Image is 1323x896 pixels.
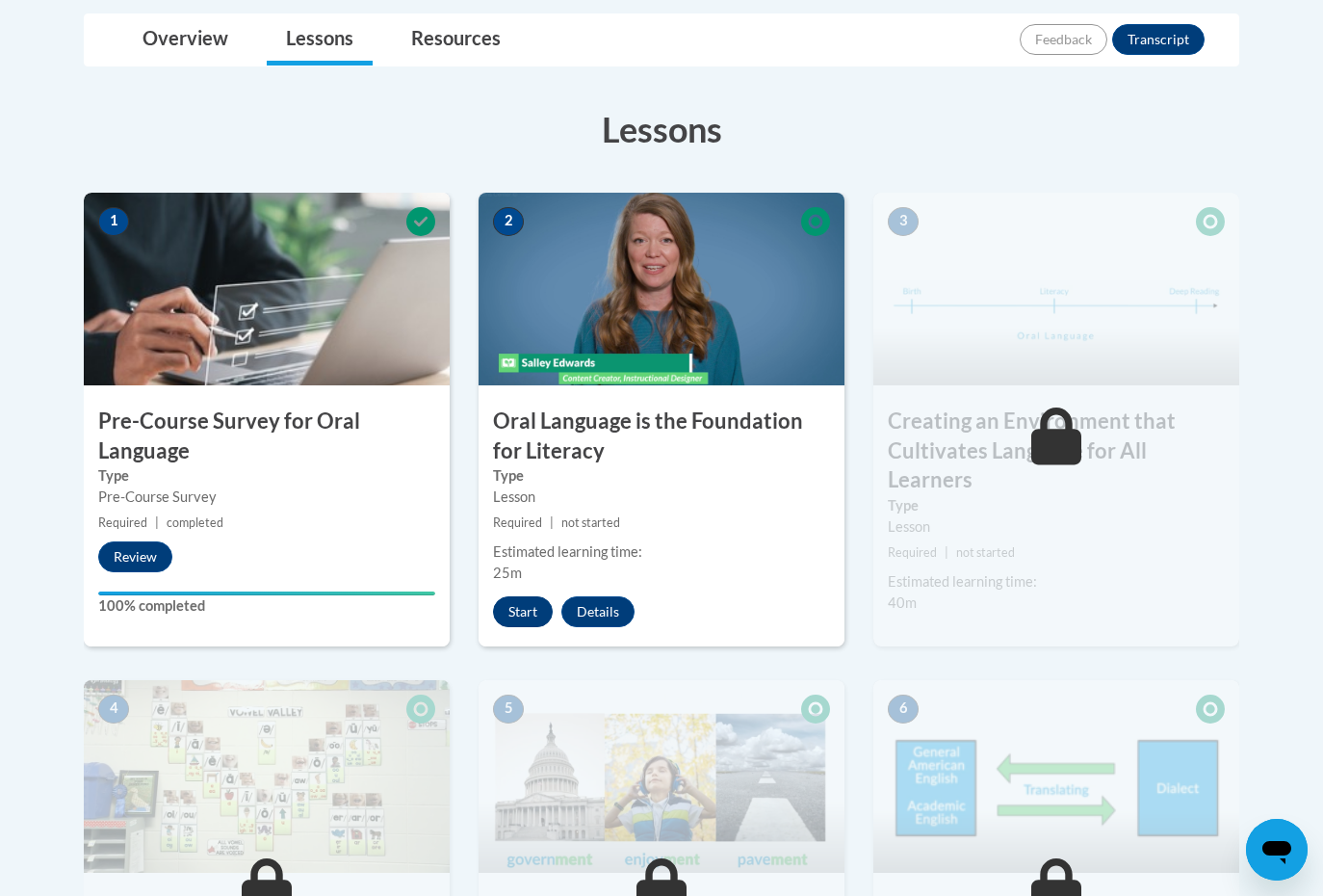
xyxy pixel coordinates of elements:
span: not started [561,515,620,530]
div: Estimated learning time: [888,571,1225,593]
label: Type [98,465,435,487]
img: Course Image [873,680,1239,873]
span: | [550,515,554,530]
span: | [945,545,948,560]
span: completed [167,515,223,530]
div: Lesson [493,487,830,508]
a: Overview [123,14,247,66]
h3: Oral Language is the Foundation for Literacy [479,407,844,466]
img: Course Image [84,193,450,385]
div: Estimated learning time: [493,541,830,563]
img: Course Image [479,193,844,385]
span: 6 [888,695,919,724]
a: Lessons [267,14,373,66]
span: 4 [98,695,129,724]
button: Feedback [1020,24,1107,55]
img: Course Image [84,680,450,873]
label: Type [493,465,830,487]
label: 100% completed [98,595,435,617]
button: Transcript [1112,24,1205,55]
span: 5 [493,695,524,724]
span: 40m [888,594,917,611]
button: Review [98,541,172,572]
button: Start [493,596,553,627]
img: Course Image [873,193,1239,385]
span: 1 [98,207,129,236]
h3: Creating an Environment that Cultivates Language for All Learners [873,407,1239,495]
span: 2 [493,207,524,236]
div: Lesson [888,516,1225,538]
span: Required [493,515,542,530]
span: Required [888,545,937,560]
label: Type [888,495,1225,516]
a: Resources [392,14,520,66]
span: Required [98,515,147,530]
span: 25m [493,565,522,581]
span: not started [956,545,1015,560]
div: Pre-Course Survey [98,487,435,508]
h3: Lessons [84,105,1239,153]
img: Course Image [479,680,844,873]
iframe: Button to launch messaging window [1246,819,1308,881]
h3: Pre-Course Survey for Oral Language [84,407,450,466]
button: Details [561,596,635,627]
span: 3 [888,207,919,236]
div: Your progress [98,592,435,595]
span: | [155,515,159,530]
